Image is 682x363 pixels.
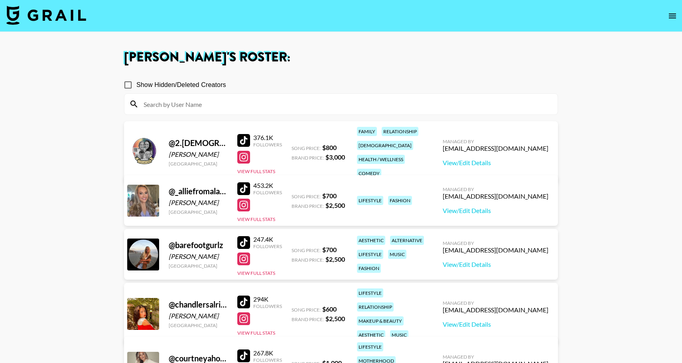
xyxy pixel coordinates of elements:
[322,144,337,151] strong: $ 800
[292,155,324,161] span: Brand Price:
[292,247,321,253] span: Song Price:
[169,186,228,196] div: @ _alliefromalabama_
[388,250,406,259] div: music
[322,305,337,313] strong: $ 600
[357,316,404,326] div: makeup & beauty
[124,51,558,64] h1: [PERSON_NAME] 's Roster:
[357,196,383,205] div: lifestyle
[664,8,680,24] button: open drawer
[169,240,228,250] div: @ barefootgurlz
[357,302,394,312] div: relationship
[443,144,548,152] div: [EMAIL_ADDRESS][DOMAIN_NAME]
[169,263,228,269] div: [GEOGRAPHIC_DATA]
[443,240,548,246] div: Managed By
[169,300,228,310] div: @ chandlersalright
[357,141,413,150] div: [DEMOGRAPHIC_DATA]
[253,181,282,189] div: 453.2K
[325,315,345,322] strong: $ 2,500
[253,189,282,195] div: Followers
[253,349,282,357] div: 267.8K
[237,216,275,222] button: View Full Stats
[443,246,548,254] div: [EMAIL_ADDRESS][DOMAIN_NAME]
[443,354,548,360] div: Managed By
[357,250,383,259] div: lifestyle
[253,357,282,363] div: Followers
[382,127,418,136] div: relationship
[169,322,228,328] div: [GEOGRAPHIC_DATA]
[325,255,345,263] strong: $ 2,500
[357,127,377,136] div: family
[357,169,381,178] div: comedy
[443,138,548,144] div: Managed By
[169,161,228,167] div: [GEOGRAPHIC_DATA]
[443,192,548,200] div: [EMAIL_ADDRESS][DOMAIN_NAME]
[357,236,385,245] div: aesthetic
[169,199,228,207] div: [PERSON_NAME]
[443,320,548,328] a: View/Edit Details
[443,260,548,268] a: View/Edit Details
[136,80,226,90] span: Show Hidden/Deleted Creators
[237,270,275,276] button: View Full Stats
[443,207,548,215] a: View/Edit Details
[390,330,408,339] div: music
[292,203,324,209] span: Brand Price:
[325,201,345,209] strong: $ 2,500
[292,257,324,263] span: Brand Price:
[388,196,412,205] div: fashion
[253,235,282,243] div: 247.4K
[169,312,228,320] div: [PERSON_NAME]
[443,159,548,167] a: View/Edit Details
[237,168,275,174] button: View Full Stats
[357,330,385,339] div: aesthetic
[357,264,381,273] div: fashion
[253,243,282,249] div: Followers
[292,145,321,151] span: Song Price:
[357,288,383,298] div: lifestyle
[292,316,324,322] span: Brand Price:
[390,236,424,245] div: alternative
[169,150,228,158] div: [PERSON_NAME]
[357,155,405,164] div: health / wellness
[253,303,282,309] div: Followers
[253,142,282,148] div: Followers
[253,134,282,142] div: 376.1K
[292,307,321,313] span: Song Price:
[322,192,337,199] strong: $ 700
[139,98,553,110] input: Search by User Name
[169,253,228,260] div: [PERSON_NAME]
[325,153,345,161] strong: $ 3,000
[253,295,282,303] div: 294K
[292,193,321,199] span: Song Price:
[169,138,228,148] div: @ 2.[DEMOGRAPHIC_DATA].and.2.babies
[443,300,548,306] div: Managed By
[169,209,228,215] div: [GEOGRAPHIC_DATA]
[357,342,383,351] div: lifestyle
[322,246,337,253] strong: $ 700
[6,6,86,25] img: Grail Talent
[237,330,275,336] button: View Full Stats
[443,306,548,314] div: [EMAIL_ADDRESS][DOMAIN_NAME]
[443,186,548,192] div: Managed By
